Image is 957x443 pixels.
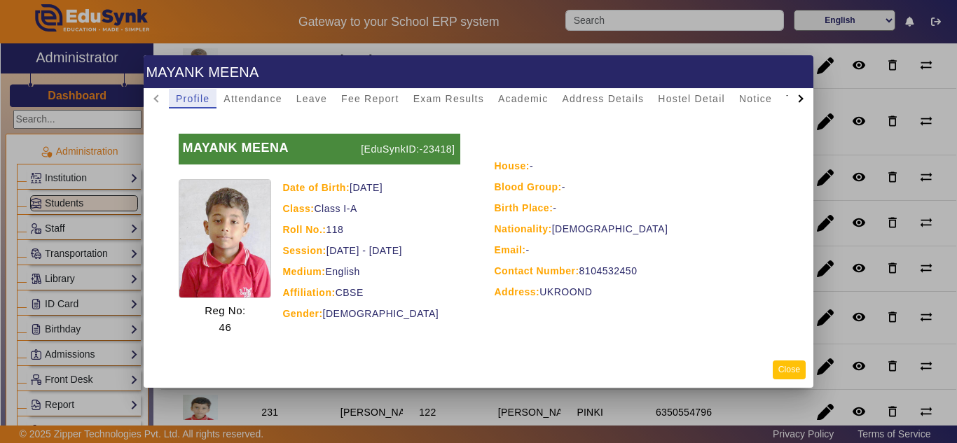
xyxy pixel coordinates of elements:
[357,134,460,164] p: [EduSynkID:-23418]
[205,302,246,319] p: Reg No:
[282,182,350,193] strong: Date of Birth:
[144,55,813,88] h1: MAYANK MEENA
[498,94,548,104] span: Academic
[282,263,460,280] div: English
[658,94,725,104] span: Hostel Detail
[495,265,579,276] strong: Contact Number:
[282,224,326,235] strong: Roll No.:
[282,242,460,259] div: [DATE] - [DATE]
[495,262,781,279] div: 8104532450
[182,141,289,155] b: MAYANK MEENA
[282,179,460,196] div: [DATE]
[495,199,781,216] div: -
[282,287,335,298] strong: Affiliation:
[495,283,781,300] div: UKROOND
[495,202,553,213] strong: Birth Place:
[205,319,246,336] p: 46
[495,241,781,258] div: -
[773,360,806,379] button: Close
[282,221,460,238] div: 118
[282,200,460,217] div: Class I-A
[282,203,314,214] strong: Class:
[562,94,644,104] span: Address Details
[495,220,781,237] div: [DEMOGRAPHIC_DATA]
[786,94,839,104] span: TimeTable
[495,157,781,174] div: -
[282,266,325,277] strong: Medium:
[413,94,484,104] span: Exam Results
[179,179,271,298] img: 66d4934d-e63a-4c34-a580-31c74c0be3c9
[341,94,399,104] span: Fee Report
[223,94,282,104] span: Attendance
[495,244,526,255] strong: Email:
[176,94,209,104] span: Profile
[495,181,562,192] strong: Blood Group:
[282,305,460,322] div: [DEMOGRAPHIC_DATA]
[495,178,781,195] div: -
[495,223,552,234] strong: Nationality:
[296,94,327,104] span: Leave
[282,284,460,301] div: CBSE
[495,286,540,297] strong: Address:
[282,308,322,319] strong: Gender:
[282,245,326,256] strong: Session:
[739,94,772,104] span: Notice
[495,160,530,171] strong: House:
